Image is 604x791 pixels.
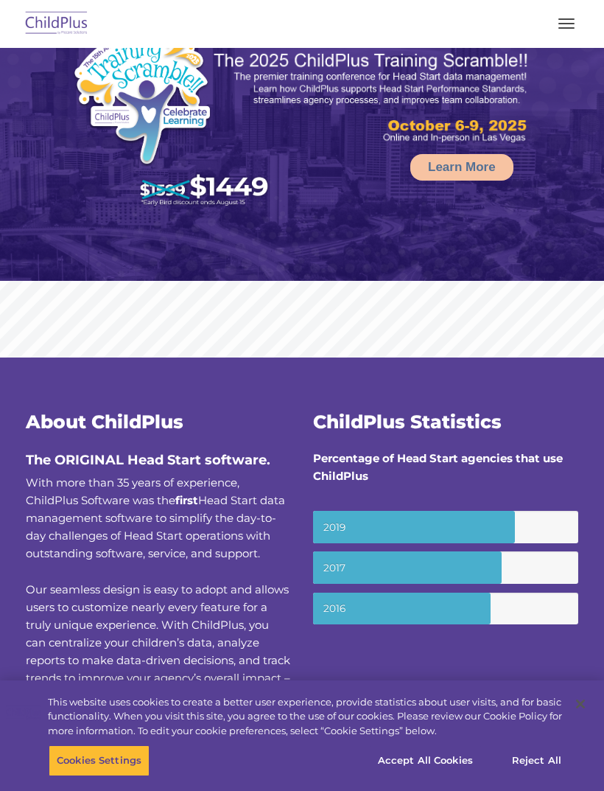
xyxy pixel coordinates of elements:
[26,452,270,468] span: The ORIGINAL Head Start software.
[313,451,563,483] strong: Percentage of Head Start agencies that use ChildPlus
[564,688,597,720] button: Close
[313,551,578,584] small: 2017
[313,411,502,433] span: ChildPlus Statistics
[175,493,198,507] b: first
[26,582,290,703] span: Our seamless design is easy to adopt and allows users to customize nearly every feature for a tru...
[26,411,183,433] span: About ChildPlus
[370,745,481,776] button: Accept All Cookies
[26,475,285,560] span: With more than 35 years of experience, ChildPlus Software was the Head Start data management soft...
[49,745,150,776] button: Cookies Settings
[410,154,513,181] a: Learn More
[313,511,578,543] small: 2019
[22,7,91,41] img: ChildPlus by Procare Solutions
[491,745,583,776] button: Reject All
[313,593,578,625] small: 2016
[48,695,562,739] div: This website uses cookies to create a better user experience, provide statistics about user visit...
